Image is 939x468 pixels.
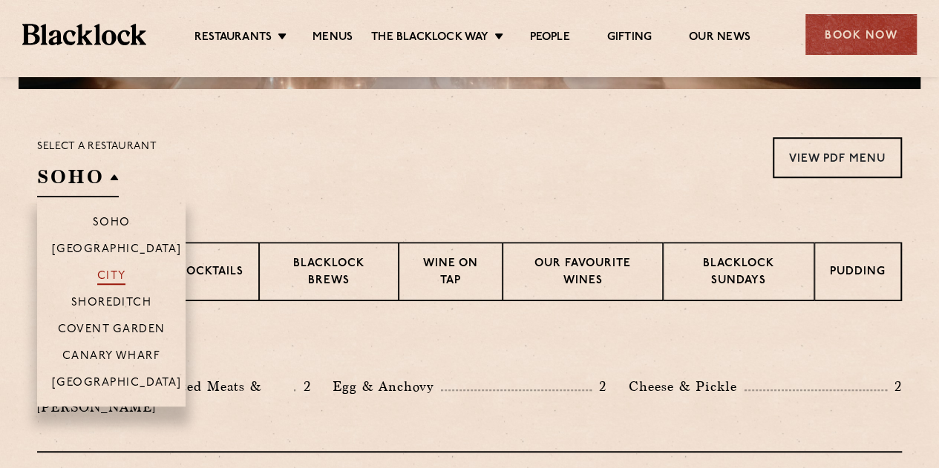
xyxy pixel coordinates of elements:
[295,377,310,396] p: 2
[371,30,488,47] a: The Blacklock Way
[22,24,146,45] img: BL_Textured_Logo-footer-cropped.svg
[773,137,902,178] a: View PDF Menu
[37,338,902,357] h3: Pre Chop Bites
[830,264,886,283] p: Pudding
[37,164,119,197] h2: SOHO
[529,30,569,47] a: People
[313,30,353,47] a: Menus
[93,217,131,231] p: Soho
[58,323,166,338] p: Covent Garden
[194,30,272,47] a: Restaurants
[629,376,745,397] p: Cheese & Pickle
[689,30,750,47] a: Our News
[52,243,182,258] p: [GEOGRAPHIC_DATA]
[607,30,652,47] a: Gifting
[275,256,383,291] p: Blacklock Brews
[414,256,487,291] p: Wine on Tap
[52,377,182,392] p: [GEOGRAPHIC_DATA]
[592,377,606,396] p: 2
[678,256,799,291] p: Blacklock Sundays
[71,297,152,312] p: Shoreditch
[887,377,902,396] p: 2
[177,264,243,283] p: Cocktails
[37,137,157,156] p: Select a restaurant
[518,256,647,291] p: Our favourite wines
[333,376,441,397] p: Egg & Anchovy
[62,350,160,365] p: Canary Wharf
[97,270,126,285] p: City
[805,14,917,55] div: Book Now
